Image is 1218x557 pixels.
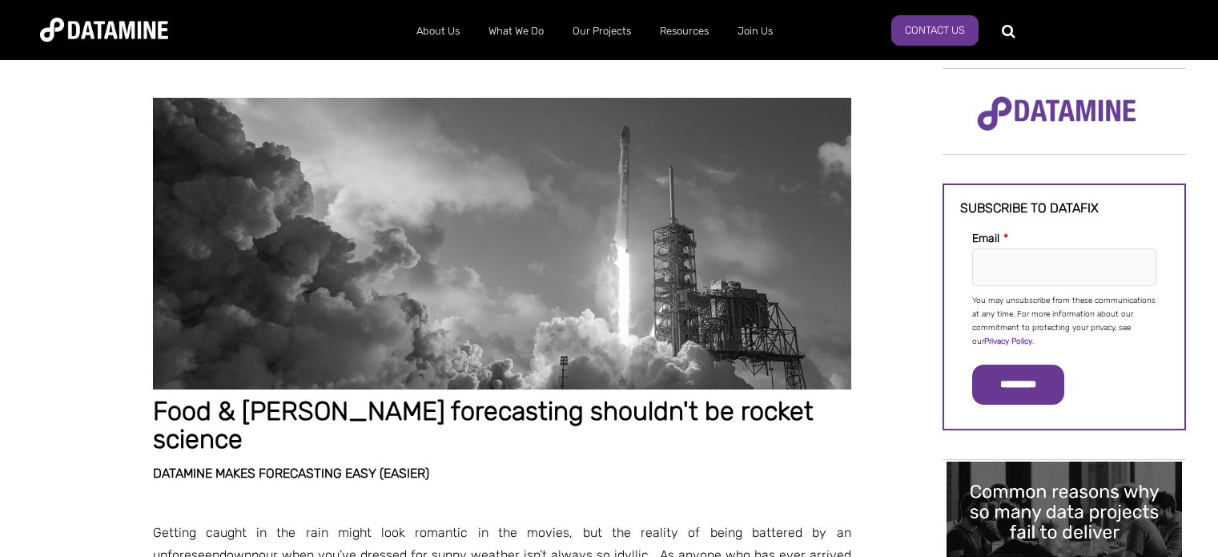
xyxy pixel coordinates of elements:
[984,337,1032,346] a: Privacy Policy
[40,18,168,42] img: Datamine
[972,294,1156,349] p: You may unsubscribe from these communications at any time. For more information about our commitm...
[891,15,979,46] a: Contact Us
[153,98,851,389] img: forecasting rocket science rocket launch spacex
[474,10,558,52] a: What We Do
[960,201,1168,216] h3: Subscribe to datafix
[558,10,645,52] a: Our Projects
[402,10,474,52] a: About Us
[967,86,1147,142] img: Datamine Logo No Strapline - Purple
[645,10,723,52] a: Resources
[972,232,999,245] span: Email
[723,10,787,52] a: Join Us
[153,396,814,455] strong: Food & [PERSON_NAME] forecasting shouldn't be rocket science
[153,466,429,481] span: Datamine makes FORECASTING EASY (easier)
